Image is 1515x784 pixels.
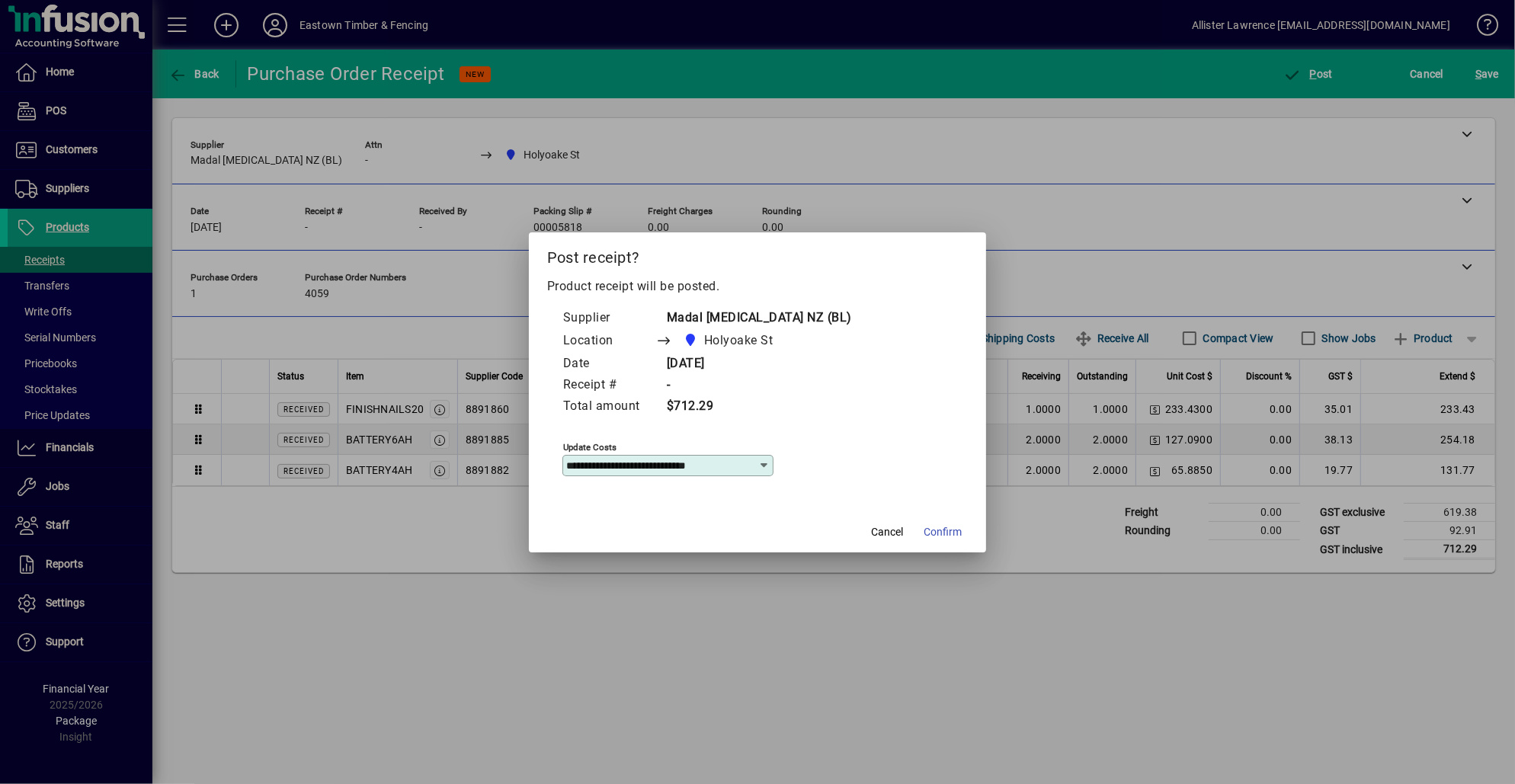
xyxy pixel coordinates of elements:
td: Madal [MEDICAL_DATA] NZ (BL) [655,308,852,329]
td: Supplier [562,308,655,329]
span: Holyoake St [704,331,774,350]
td: [DATE] [655,354,852,375]
td: Total amount [562,396,655,418]
p: Product receipt will be posted. [547,277,968,296]
span: Confirm [924,524,962,540]
td: Date [562,354,655,375]
td: $712.29 [655,396,852,418]
span: Holyoake St [679,330,780,351]
span: Cancel [871,524,903,540]
mat-label: Update costs [563,441,617,452]
td: Receipt # [562,375,655,396]
button: Cancel [863,519,911,546]
h2: Post receipt? [529,232,986,277]
td: - [655,375,852,396]
button: Confirm [918,519,968,546]
td: Location [562,329,655,354]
